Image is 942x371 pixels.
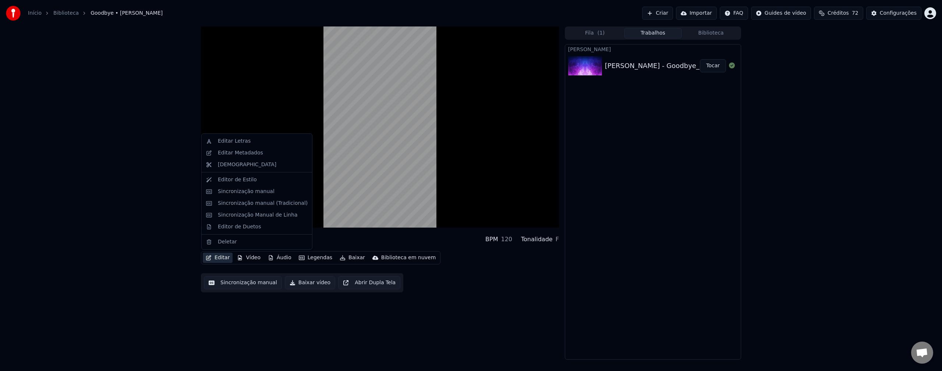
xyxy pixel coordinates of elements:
[566,28,624,39] button: Fila
[911,342,933,364] a: Bate-papo aberto
[597,29,605,37] span: ( 1 )
[218,200,308,207] div: Sincronização manual (Tradicional)
[751,7,811,20] button: Guides de vídeo
[218,223,261,231] div: Editor de Duetos
[28,10,163,17] nav: breadcrumb
[218,211,298,219] div: Sincronização Manual de Linha
[642,7,673,20] button: Criar
[234,253,263,263] button: Vídeo
[218,138,251,145] div: Editar Letras
[624,28,682,39] button: Trabalhos
[485,235,498,244] div: BPM
[565,44,741,53] div: [PERSON_NAME]
[218,161,276,168] div: [DEMOGRAPHIC_DATA]
[828,10,849,17] span: Créditos
[201,231,244,241] div: Goodbye
[285,276,335,289] button: Baixar vídeo
[521,235,553,244] div: Tonalidade
[337,253,368,263] button: Baixar
[605,61,789,71] div: [PERSON_NAME] - Goodbye_auto_16bit_44hz_target-14
[218,188,275,195] div: Sincronização manual
[6,6,21,21] img: youka
[338,276,400,289] button: Abrir Dupla Tela
[866,7,921,20] button: Configurações
[852,10,858,17] span: 72
[381,254,436,261] div: Biblioteca em nuvem
[720,7,748,20] button: FAQ
[682,28,740,39] button: Biblioteca
[676,7,717,20] button: Importar
[814,7,863,20] button: Créditos72
[218,176,257,183] div: Editor de Estilo
[204,276,282,289] button: Sincronização manual
[501,235,512,244] div: 120
[218,149,263,157] div: Editar Metadados
[53,10,79,17] a: Biblioteca
[218,238,237,246] div: Deletar
[880,10,917,17] div: Configurações
[28,10,42,17] a: Início
[296,253,335,263] button: Legendas
[203,253,233,263] button: Editar
[201,241,244,248] div: [PERSON_NAME]
[556,235,559,244] div: F
[91,10,163,17] span: Goodbye • [PERSON_NAME]
[700,59,726,72] button: Tocar
[265,253,294,263] button: Áudio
